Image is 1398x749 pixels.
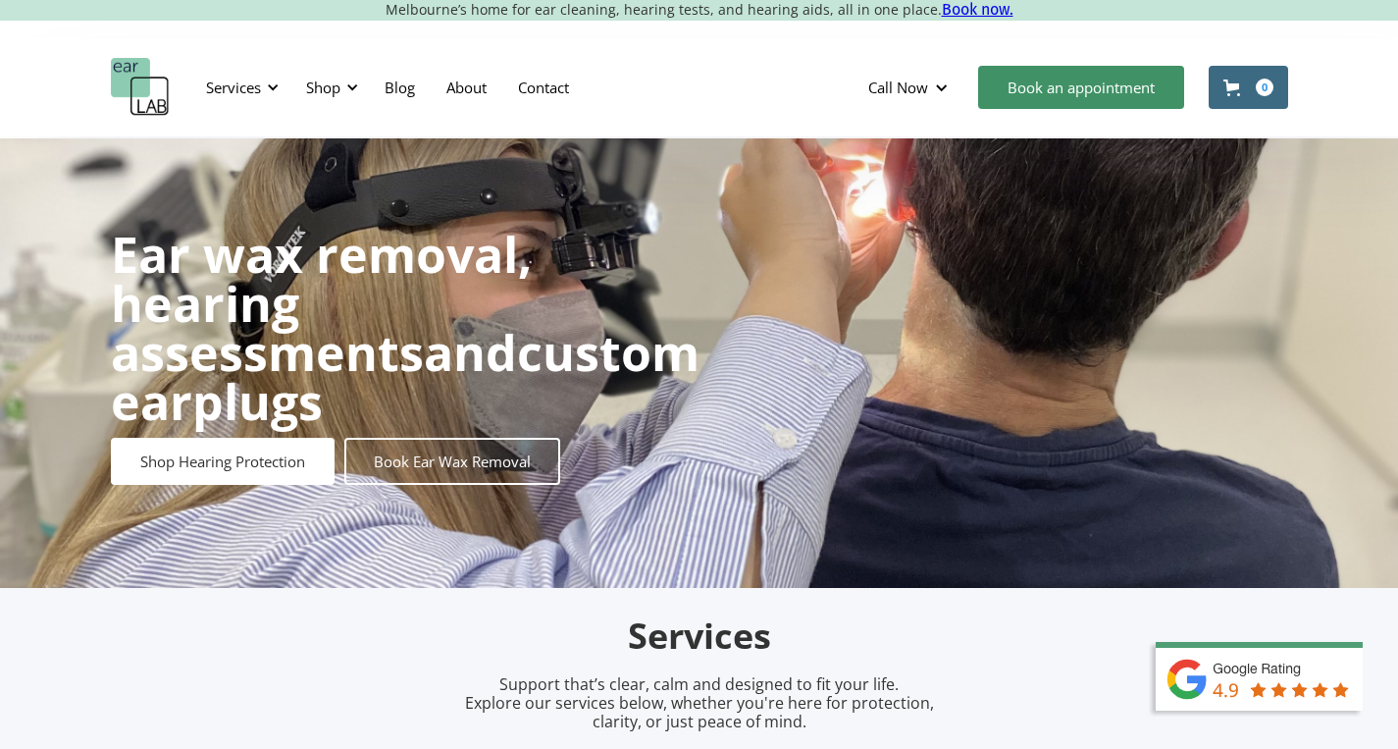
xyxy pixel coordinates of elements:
strong: custom earplugs [111,319,699,435]
p: Support that’s clear, calm and designed to fit your life. Explore our services below, whether you... [440,675,959,732]
a: Open cart [1209,66,1288,109]
div: Call Now [868,78,928,97]
div: Shop [294,58,364,117]
div: Services [194,58,285,117]
a: Book an appointment [978,66,1184,109]
div: Shop [306,78,340,97]
a: home [111,58,170,117]
div: Call Now [853,58,968,117]
div: Services [206,78,261,97]
a: Blog [369,59,431,116]
h2: Services [238,614,1161,660]
a: Book Ear Wax Removal [344,438,560,485]
strong: Ear wax removal, hearing assessments [111,221,532,386]
a: Contact [502,59,585,116]
h1: and [111,230,699,426]
a: About [431,59,502,116]
a: Shop Hearing Protection [111,438,335,485]
div: 0 [1256,79,1273,96]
